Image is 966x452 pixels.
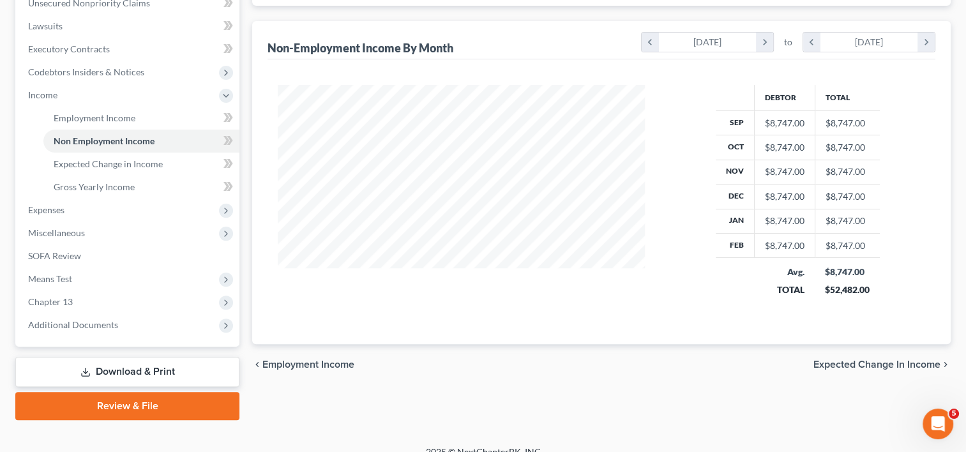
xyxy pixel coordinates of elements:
[765,165,804,178] div: $8,747.00
[825,283,870,296] div: $52,482.00
[28,319,118,330] span: Additional Documents
[765,141,804,154] div: $8,747.00
[28,20,63,31] span: Lawsuits
[716,234,755,258] th: Feb
[756,33,773,52] i: chevron_right
[716,209,755,233] th: Jan
[923,409,953,439] iframe: Intercom live chat
[43,130,239,153] a: Non Employment Income
[784,36,792,49] span: to
[716,135,755,160] th: Oct
[815,234,880,258] td: $8,747.00
[43,176,239,199] a: Gross Yearly Income
[18,15,239,38] a: Lawsuits
[765,215,804,227] div: $8,747.00
[28,250,81,261] span: SOFA Review
[815,110,880,135] td: $8,747.00
[825,266,870,278] div: $8,747.00
[252,359,262,370] i: chevron_left
[28,296,73,307] span: Chapter 13
[28,273,72,284] span: Means Test
[43,107,239,130] a: Employment Income
[15,357,239,387] a: Download & Print
[813,359,940,370] span: Expected Change in Income
[268,40,453,56] div: Non-Employment Income By Month
[54,112,135,123] span: Employment Income
[43,153,239,176] a: Expected Change in Income
[18,38,239,61] a: Executory Contracts
[815,185,880,209] td: $8,747.00
[28,43,110,54] span: Executory Contracts
[765,117,804,130] div: $8,747.00
[820,33,918,52] div: [DATE]
[716,160,755,184] th: Nov
[803,33,820,52] i: chevron_left
[28,89,57,100] span: Income
[764,266,804,278] div: Avg.
[764,283,804,296] div: TOTAL
[917,33,935,52] i: chevron_right
[949,409,959,419] span: 5
[54,181,135,192] span: Gross Yearly Income
[28,66,144,77] span: Codebtors Insiders & Notices
[815,85,880,110] th: Total
[28,204,64,215] span: Expenses
[813,359,951,370] button: Expected Change in Income chevron_right
[18,245,239,267] a: SOFA Review
[815,209,880,233] td: $8,747.00
[716,110,755,135] th: Sep
[54,158,163,169] span: Expected Change in Income
[15,392,239,420] a: Review & File
[716,185,755,209] th: Dec
[252,359,354,370] button: chevron_left Employment Income
[815,135,880,160] td: $8,747.00
[940,359,951,370] i: chevron_right
[754,85,815,110] th: Debtor
[28,227,85,238] span: Miscellaneous
[815,160,880,184] td: $8,747.00
[765,239,804,252] div: $8,747.00
[765,190,804,203] div: $8,747.00
[262,359,354,370] span: Employment Income
[659,33,757,52] div: [DATE]
[54,135,155,146] span: Non Employment Income
[642,33,659,52] i: chevron_left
